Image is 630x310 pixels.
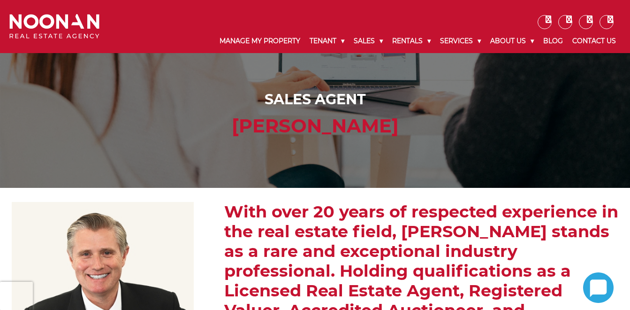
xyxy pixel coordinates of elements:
h1: [PERSON_NAME] [12,115,618,137]
a: About Us [486,29,539,53]
a: Manage My Property [215,29,305,53]
a: Rentals [387,29,435,53]
a: Tenant [305,29,349,53]
img: Noonan Real Estate Agency [9,14,99,39]
a: Contact Us [568,29,621,53]
a: Sales [349,29,387,53]
div: Sales Agent [12,89,618,110]
a: Services [435,29,486,53]
a: Blog [539,29,568,53]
